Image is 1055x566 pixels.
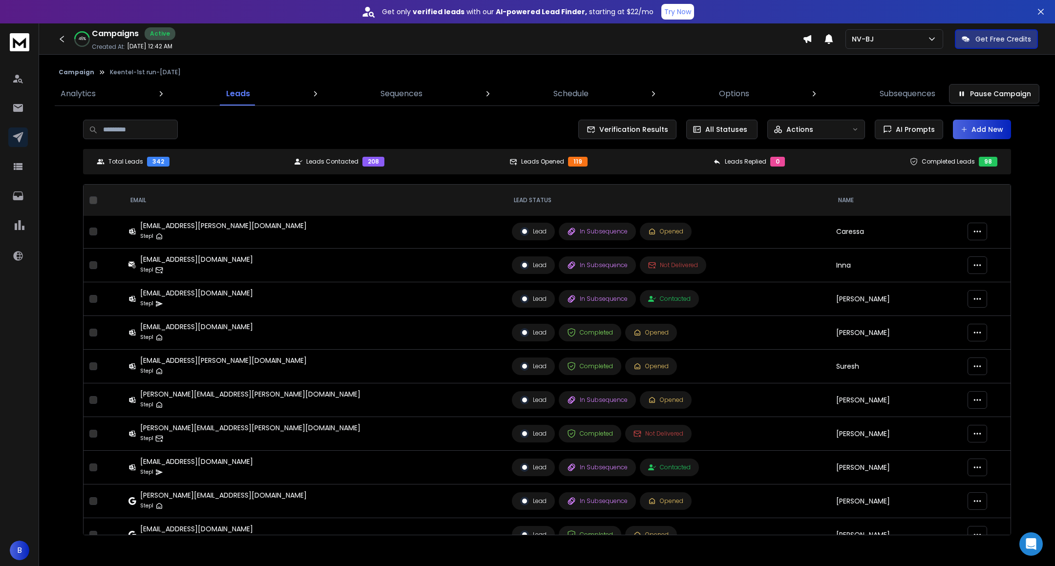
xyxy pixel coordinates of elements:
[140,333,153,342] p: Step 1
[830,451,962,484] td: [PERSON_NAME]
[413,7,464,17] strong: verified leads
[506,185,830,216] th: LEAD STATUS
[520,227,547,236] div: Lead
[648,228,683,235] div: Opened
[108,158,143,166] p: Total Leads
[10,541,29,560] button: B
[975,34,1031,44] p: Get Free Credits
[567,429,613,438] div: Completed
[382,7,654,17] p: Get only with our starting at $22/mo
[725,158,766,166] p: Leads Replied
[830,249,962,282] td: Inna
[648,261,698,269] div: Not Delivered
[140,299,153,309] p: Step 1
[548,82,594,105] a: Schedule
[220,82,256,105] a: Leads
[520,429,547,438] div: Lead
[664,7,691,17] p: Try Now
[375,82,428,105] a: Sequences
[92,43,125,51] p: Created At:
[567,396,628,404] div: In Subsequence
[875,120,943,139] button: AI Prompts
[979,157,997,167] div: 98
[140,265,153,275] p: Step 1
[633,329,669,336] div: Opened
[140,524,253,534] div: [EMAIL_ADDRESS][DOMAIN_NAME]
[830,484,962,518] td: [PERSON_NAME]
[567,227,628,236] div: In Subsequence
[140,457,253,466] div: [EMAIL_ADDRESS][DOMAIN_NAME]
[648,463,691,471] div: Contacted
[140,322,253,332] div: [EMAIL_ADDRESS][DOMAIN_NAME]
[633,430,683,438] div: Not Delivered
[719,88,749,100] p: Options
[633,531,669,539] div: Opened
[567,362,613,371] div: Completed
[61,88,96,100] p: Analytics
[892,125,935,134] span: AI Prompts
[520,328,547,337] div: Lead
[520,362,547,371] div: Lead
[567,463,628,472] div: In Subsequence
[661,4,694,20] button: Try Now
[520,294,547,303] div: Lead
[705,125,747,134] p: All Statuses
[786,125,813,134] p: Actions
[226,88,250,100] p: Leads
[770,157,785,167] div: 0
[59,68,94,76] button: Campaign
[520,396,547,404] div: Lead
[648,295,691,303] div: Contacted
[110,68,181,76] p: Keentel-1st run-[DATE]
[140,356,307,365] div: [EMAIL_ADDRESS][PERSON_NAME][DOMAIN_NAME]
[79,36,86,42] p: 46 %
[830,215,962,249] td: Caressa
[874,82,941,105] a: Subsequences
[880,88,935,100] p: Subsequences
[830,282,962,316] td: [PERSON_NAME]
[140,501,153,511] p: Step 1
[830,316,962,350] td: [PERSON_NAME]
[830,185,962,216] th: NAME
[140,400,153,410] p: Step 1
[568,157,588,167] div: 119
[123,185,506,216] th: EMAIL
[567,530,613,539] div: Completed
[852,34,878,44] p: NV-BJ
[496,7,587,17] strong: AI-powered Lead Finder,
[145,27,175,40] div: Active
[633,362,669,370] div: Opened
[140,389,360,399] div: [PERSON_NAME][EMAIL_ADDRESS][PERSON_NAME][DOMAIN_NAME]
[578,120,676,139] button: Verification Results
[922,158,975,166] p: Completed Leads
[955,29,1038,49] button: Get Free Credits
[567,294,628,303] div: In Subsequence
[140,423,360,433] div: [PERSON_NAME][EMAIL_ADDRESS][PERSON_NAME][DOMAIN_NAME]
[140,467,153,477] p: Step 1
[55,82,102,105] a: Analytics
[520,497,547,505] div: Lead
[380,88,422,100] p: Sequences
[127,42,172,50] p: [DATE] 12:42 AM
[830,518,962,552] td: [PERSON_NAME]
[953,120,1011,139] button: Add New
[92,28,139,40] h1: Campaigns
[521,158,564,166] p: Leads Opened
[713,82,755,105] a: Options
[140,231,153,241] p: Step 1
[140,288,253,298] div: [EMAIL_ADDRESS][DOMAIN_NAME]
[140,434,153,443] p: Step 1
[949,84,1039,104] button: Pause Campaign
[830,417,962,451] td: [PERSON_NAME]
[567,261,628,270] div: In Subsequence
[567,497,628,505] div: In Subsequence
[648,396,683,404] div: Opened
[567,328,613,337] div: Completed
[520,261,547,270] div: Lead
[140,254,253,264] div: [EMAIL_ADDRESS][DOMAIN_NAME]
[140,221,307,231] div: [EMAIL_ADDRESS][PERSON_NAME][DOMAIN_NAME]
[147,157,169,167] div: 342
[520,530,547,539] div: Lead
